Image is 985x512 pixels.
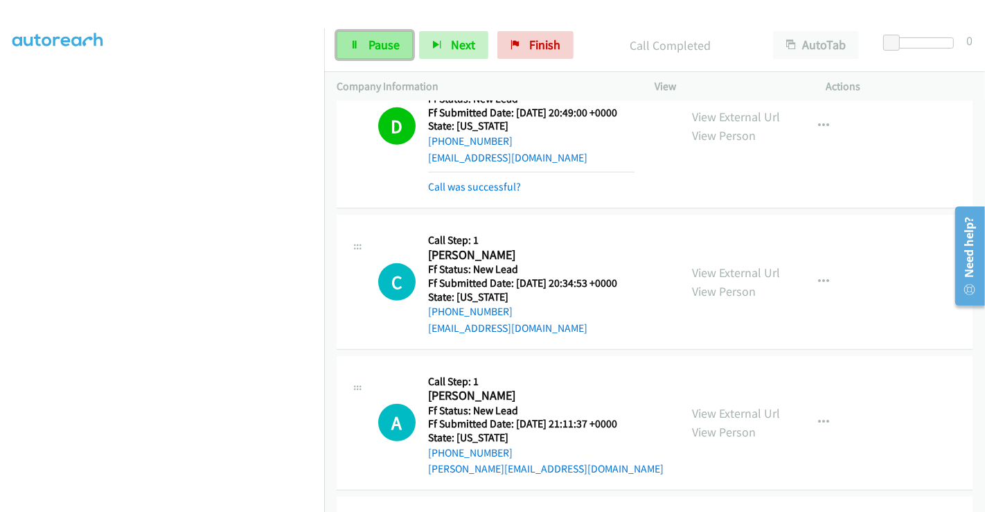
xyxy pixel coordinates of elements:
[826,78,973,95] p: Actions
[428,276,635,290] h5: Ff Submitted Date: [DATE] 20:34:53 +0000
[378,107,416,145] h1: D
[419,31,488,59] button: Next
[428,134,513,148] a: [PHONE_NUMBER]
[529,37,560,53] span: Finish
[428,431,664,445] h5: State: [US_STATE]
[773,31,859,59] button: AutoTab
[692,265,780,281] a: View External Url
[428,290,635,304] h5: State: [US_STATE]
[378,404,416,441] h1: A
[428,462,664,475] a: [PERSON_NAME][EMAIL_ADDRESS][DOMAIN_NAME]
[428,321,587,335] a: [EMAIL_ADDRESS][DOMAIN_NAME]
[655,78,801,95] p: View
[378,263,416,301] h1: C
[890,37,954,48] div: Delay between calls (in seconds)
[692,424,756,440] a: View Person
[692,109,780,125] a: View External Url
[428,151,587,164] a: [EMAIL_ADDRESS][DOMAIN_NAME]
[946,201,985,311] iframe: Resource Center
[337,31,413,59] a: Pause
[378,404,416,441] div: The call is yet to be attempted
[692,405,780,421] a: View External Url
[428,106,635,120] h5: Ff Submitted Date: [DATE] 20:49:00 +0000
[451,37,475,53] span: Next
[428,305,513,318] a: [PHONE_NUMBER]
[592,36,748,55] p: Call Completed
[428,180,521,193] a: Call was successful?
[692,127,756,143] a: View Person
[428,119,635,133] h5: State: [US_STATE]
[692,283,756,299] a: View Person
[428,263,635,276] h5: Ff Status: New Lead
[428,233,635,247] h5: Call Step: 1
[428,446,513,459] a: [PHONE_NUMBER]
[378,263,416,301] div: The call is yet to be attempted
[337,78,630,95] p: Company Information
[497,31,574,59] a: Finish
[428,388,664,404] h2: [PERSON_NAME]
[428,404,664,418] h5: Ff Status: New Lead
[428,247,635,263] h2: [PERSON_NAME]
[966,31,973,50] div: 0
[428,375,664,389] h5: Call Step: 1
[369,37,400,53] span: Pause
[428,417,664,431] h5: Ff Submitted Date: [DATE] 21:11:37 +0000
